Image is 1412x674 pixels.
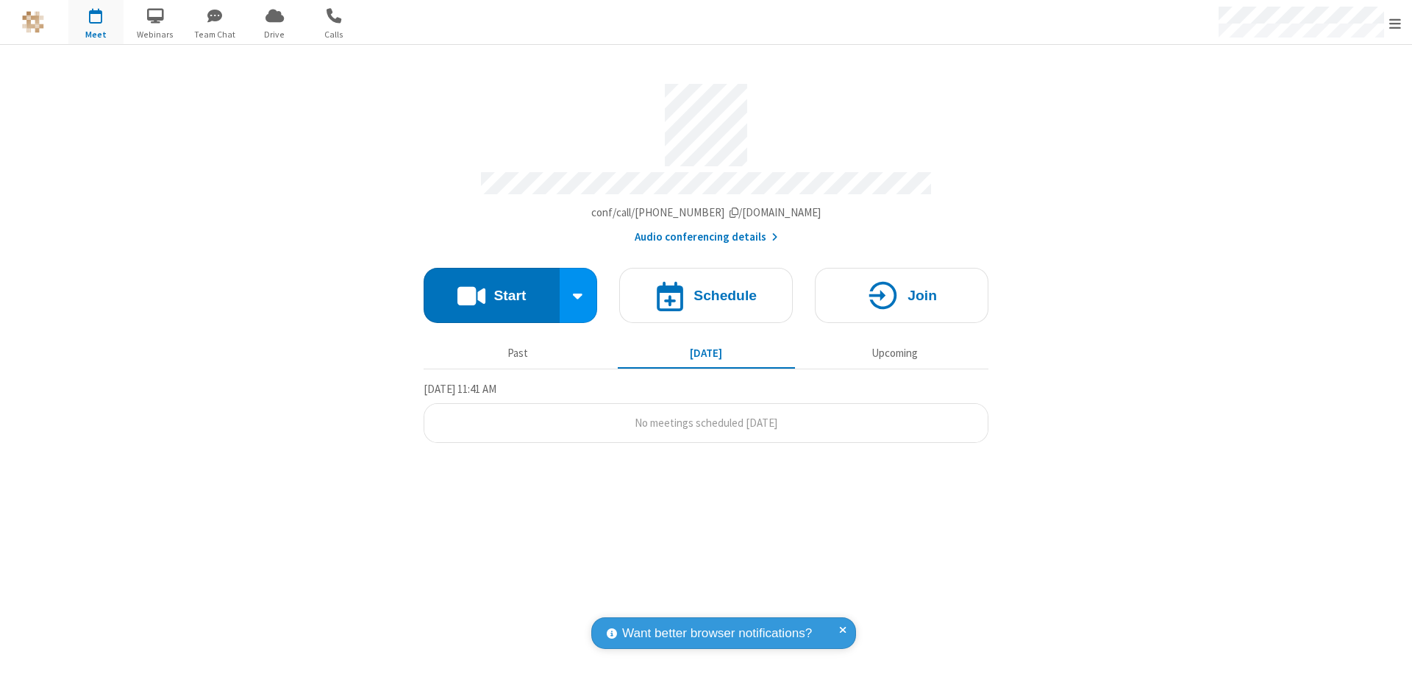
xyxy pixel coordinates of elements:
[22,11,44,33] img: QA Selenium DO NOT DELETE OR CHANGE
[591,205,821,221] button: Copy my meeting room linkCopy my meeting room link
[619,268,793,323] button: Schedule
[908,288,937,302] h4: Join
[429,339,607,367] button: Past
[635,229,778,246] button: Audio conferencing details
[806,339,983,367] button: Upcoming
[493,288,526,302] h4: Start
[1375,636,1401,664] iframe: Chat
[247,28,302,41] span: Drive
[307,28,362,41] span: Calls
[424,382,496,396] span: [DATE] 11:41 AM
[560,268,598,323] div: Start conference options
[635,416,777,430] span: No meetings scheduled [DATE]
[693,288,757,302] h4: Schedule
[618,339,795,367] button: [DATE]
[188,28,243,41] span: Team Chat
[815,268,988,323] button: Join
[622,624,812,643] span: Want better browser notifications?
[591,205,821,219] span: Copy my meeting room link
[128,28,183,41] span: Webinars
[68,28,124,41] span: Meet
[424,380,988,444] section: Today's Meetings
[424,73,988,246] section: Account details
[424,268,560,323] button: Start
